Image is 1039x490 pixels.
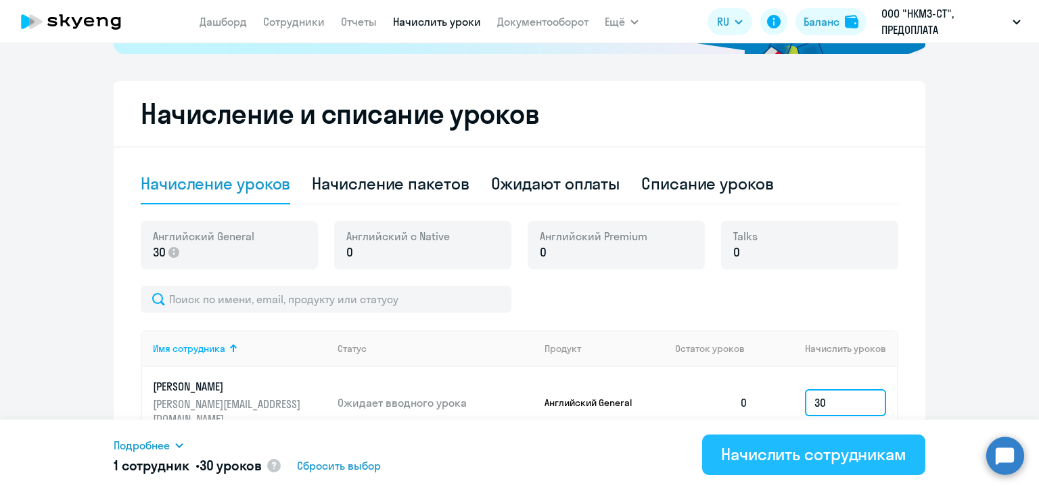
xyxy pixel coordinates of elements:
h5: 1 сотрудник • [114,456,262,475]
a: [PERSON_NAME][PERSON_NAME][EMAIL_ADDRESS][DOMAIN_NAME] [153,379,327,426]
a: Сотрудники [263,15,325,28]
th: Начислить уроков [759,330,897,367]
div: Списание уроков [641,173,774,194]
span: Ещё [605,14,625,30]
div: Продукт [545,342,665,355]
span: Подробнее [114,437,170,453]
p: ООО "НКМЗ-СТ", ПРЕДОПЛАТА [881,5,1007,38]
span: 0 [540,244,547,261]
td: 0 [664,367,759,439]
img: balance [845,15,858,28]
p: [PERSON_NAME] [153,379,304,394]
p: Английский General [545,397,646,409]
span: Остаток уроков [675,342,745,355]
button: RU [708,8,752,35]
span: 0 [733,244,740,261]
p: Ожидает вводного урока [338,395,534,410]
div: Остаток уроков [675,342,759,355]
button: Начислить сотрудникам [702,435,925,475]
a: Начислить уроки [393,15,481,28]
a: Дашборд [200,15,247,28]
span: 30 уроков [200,457,262,474]
div: Статус [338,342,534,355]
h2: Начисление и списание уроков [141,97,898,130]
div: Начислить сотрудникам [721,443,906,465]
span: 30 [153,244,166,261]
a: Отчеты [341,15,377,28]
div: Имя сотрудника [153,342,225,355]
span: Сбросить выбор [297,458,381,474]
span: Talks [733,229,758,244]
div: Баланс [804,14,839,30]
div: Продукт [545,342,581,355]
p: [PERSON_NAME][EMAIL_ADDRESS][DOMAIN_NAME] [153,397,304,426]
span: RU [717,14,729,30]
div: Ожидают оплаты [491,173,620,194]
span: Английский General [153,229,254,244]
button: Ещё [605,8,639,35]
span: 0 [346,244,353,261]
div: Имя сотрудника [153,342,327,355]
span: Английский с Native [346,229,450,244]
span: Английский Premium [540,229,647,244]
a: Документооборот [497,15,588,28]
input: Поиск по имени, email, продукту или статусу [141,286,511,313]
button: Балансbalance [795,8,867,35]
div: Начисление пакетов [312,173,469,194]
button: ООО "НКМЗ-СТ", ПРЕДОПЛАТА [875,5,1028,38]
div: Статус [338,342,367,355]
div: Начисление уроков [141,173,290,194]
